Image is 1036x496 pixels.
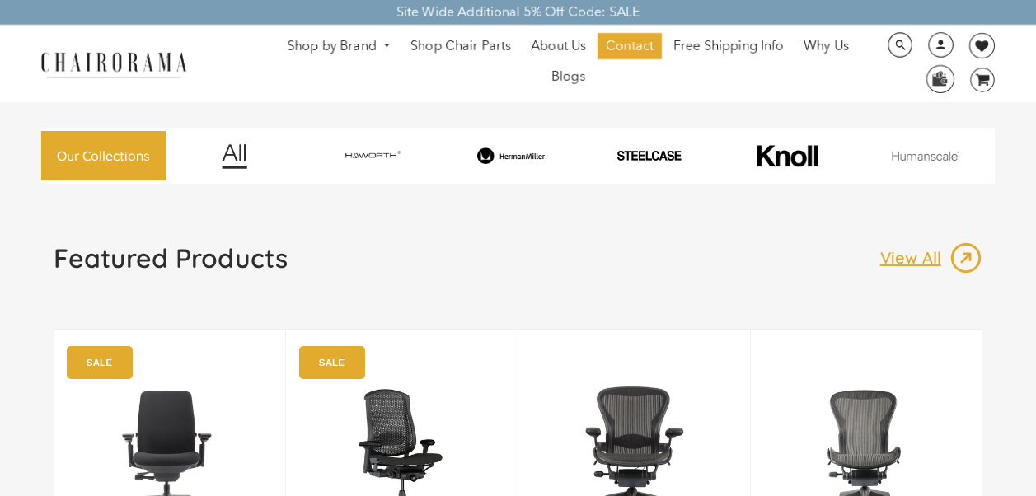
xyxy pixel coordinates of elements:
a: View All [880,241,982,274]
a: Our Collections [41,131,165,181]
h1: Featured Products [54,241,288,274]
img: PHOTO-2024-07-09-00-53-10-removebg-preview.png [583,149,716,161]
a: Why Us [795,33,857,59]
a: Featured Products [54,241,288,288]
nav: DesktopNavigation [266,33,870,94]
span: Why Us [804,38,849,55]
a: Free Shipping Info [665,33,792,59]
a: Blogs [543,63,593,90]
span: Free Shipping Info [673,38,784,55]
img: chairorama [31,49,196,78]
a: Shop Chair Parts [402,33,519,59]
span: About Us [531,38,586,55]
img: image_12.png [189,143,280,169]
img: image_11.png [859,151,992,161]
span: Blogs [551,68,585,86]
img: WhatsApp_Image_2024-07-12_at_16.23.01.webp [927,66,953,91]
img: image_7_14f0750b-d084-457f-979a-a1ab9f6582c4.png [306,144,439,168]
span: Shop Chair Parts [410,38,511,55]
img: image_10_1.png [720,143,854,168]
a: About Us [523,33,594,59]
span: Contact [606,38,654,55]
text: SALE [87,357,112,367]
p: View All [880,247,949,269]
img: image_8_173eb7e0-7579-41b4-bc8e-4ba0b8ba93e8.png [444,147,578,165]
text: SALE [319,357,345,367]
a: Contact [598,33,662,59]
img: image_13.png [949,241,982,274]
a: Shop by Brand [279,34,400,59]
